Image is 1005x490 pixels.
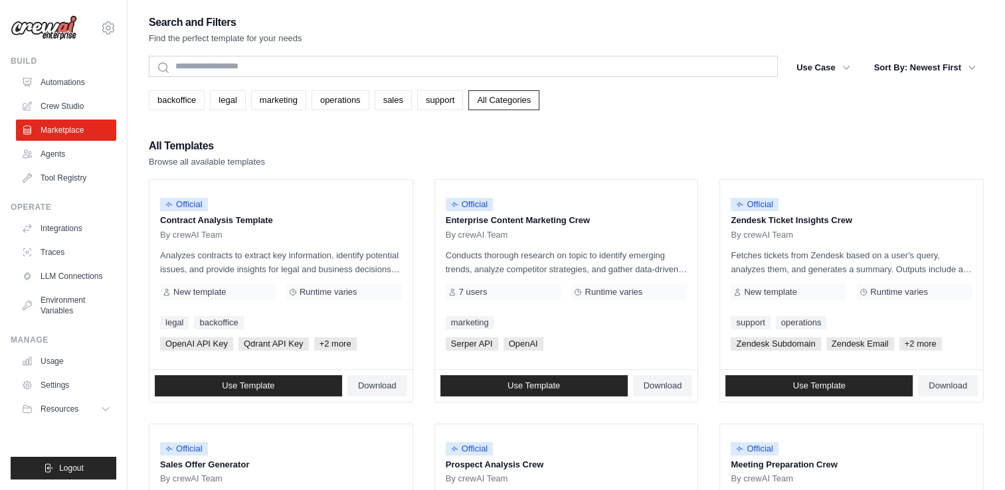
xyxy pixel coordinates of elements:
[731,442,778,455] span: Official
[375,90,412,110] a: sales
[222,380,274,391] span: Use Template
[16,374,116,396] a: Settings
[160,458,402,471] p: Sales Offer Generator
[16,167,116,189] a: Tool Registry
[731,316,770,329] a: support
[160,337,233,351] span: OpenAI API Key
[16,143,116,165] a: Agents
[16,289,116,321] a: Environment Variables
[16,266,116,287] a: LLM Connections
[11,335,116,345] div: Manage
[417,90,463,110] a: support
[314,337,357,351] span: +2 more
[446,248,687,276] p: Conducts thorough research on topic to identify emerging trends, analyze competitor strategies, a...
[16,398,116,420] button: Resources
[160,316,189,329] a: legal
[446,458,687,471] p: Prospect Analysis Crew
[459,287,488,297] span: 7 users
[870,287,928,297] span: Runtime varies
[731,198,778,211] span: Official
[149,90,205,110] a: backoffice
[16,120,116,141] a: Marketplace
[312,90,369,110] a: operations
[251,90,306,110] a: marketing
[731,458,972,471] p: Meeting Preparation Crew
[149,155,265,169] p: Browse all available templates
[11,202,116,212] div: Operate
[725,375,913,396] a: Use Template
[160,198,208,211] span: Official
[173,287,226,297] span: New template
[210,90,245,110] a: legal
[731,230,793,240] span: By crewAI Team
[16,242,116,263] a: Traces
[446,442,494,455] span: Official
[731,473,793,484] span: By crewAI Team
[440,375,628,396] a: Use Template
[826,337,894,351] span: Zendesk Email
[446,230,508,240] span: By crewAI Team
[929,380,967,391] span: Download
[16,351,116,372] a: Usage
[744,287,796,297] span: New template
[918,375,978,396] a: Download
[160,248,402,276] p: Analyzes contracts to extract key information, identify potential issues, and provide insights fo...
[446,214,687,227] p: Enterprise Content Marketing Crew
[11,56,116,66] div: Build
[866,56,984,80] button: Sort By: Newest First
[468,90,539,110] a: All Categories
[16,72,116,93] a: Automations
[160,214,402,227] p: Contract Analysis Template
[793,380,846,391] span: Use Template
[731,337,820,351] span: Zendesk Subdomain
[731,214,972,227] p: Zendesk Ticket Insights Crew
[160,442,208,455] span: Official
[507,380,560,391] span: Use Template
[446,337,498,351] span: Serper API
[585,287,642,297] span: Runtime varies
[358,380,397,391] span: Download
[16,218,116,239] a: Integrations
[16,96,116,117] a: Crew Studio
[731,248,972,276] p: Fetches tickets from Zendesk based on a user's query, analyzes them, and generates a summary. Out...
[238,337,309,351] span: Qdrant API Key
[149,32,302,45] p: Find the perfect template for your needs
[155,375,342,396] a: Use Template
[788,56,858,80] button: Use Case
[446,473,508,484] span: By crewAI Team
[446,198,494,211] span: Official
[633,375,693,396] a: Download
[446,316,494,329] a: marketing
[59,463,84,473] span: Logout
[300,287,357,297] span: Runtime varies
[194,316,243,329] a: backoffice
[160,473,223,484] span: By crewAI Team
[776,316,827,329] a: operations
[149,13,302,32] h2: Search and Filters
[149,137,265,155] h2: All Templates
[644,380,682,391] span: Download
[41,404,78,414] span: Resources
[503,337,543,351] span: OpenAI
[899,337,942,351] span: +2 more
[160,230,223,240] span: By crewAI Team
[347,375,407,396] a: Download
[11,15,77,41] img: Logo
[11,457,116,479] button: Logout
